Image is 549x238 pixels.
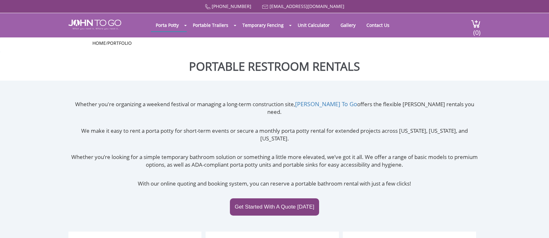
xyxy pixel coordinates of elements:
[238,19,288,31] a: Temporary Fencing
[523,212,549,238] button: Live Chat
[270,3,344,9] a: [EMAIL_ADDRESS][DOMAIN_NAME]
[92,40,457,46] ul: /
[262,5,268,9] img: Mail
[205,4,210,10] img: Call
[293,19,334,31] a: Unit Calculator
[230,198,319,216] a: Get Started With A Quote [DATE]
[68,180,481,187] p: With our online quoting and booking system, you can reserve a portable bathroom rental with just ...
[92,40,106,46] a: Home
[188,19,233,31] a: Portable Trailers
[107,40,132,46] a: Portfolio
[212,3,251,9] a: [PHONE_NUMBER]
[471,20,481,28] img: cart a
[68,153,481,169] p: Whether you’re looking for a simple temporary bathroom solution or something a little more elevat...
[362,19,394,31] a: Contact Us
[295,100,357,108] a: [PERSON_NAME] To Go
[151,19,184,31] a: Porta Potty
[68,127,481,143] p: We make it easy to rent a porta potty for short-term events or secure a monthly porta potty renta...
[473,23,481,37] span: (0)
[336,19,360,31] a: Gallery
[68,100,481,116] p: Whether you're organizing a weekend festival or managing a long-term construction site, offers th...
[68,20,121,30] img: JOHN to go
